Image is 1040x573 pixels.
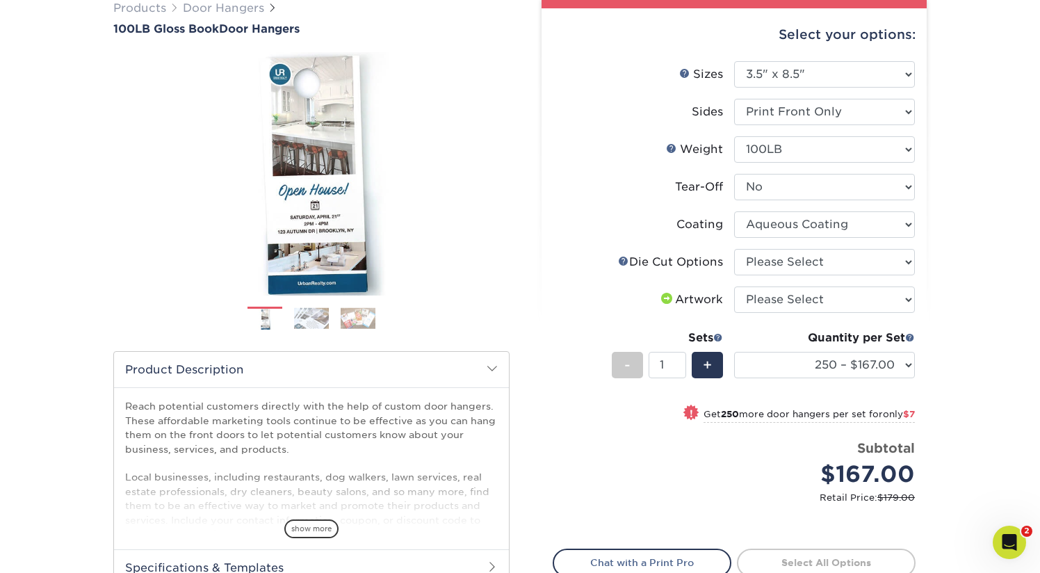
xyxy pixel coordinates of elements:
[704,409,915,423] small: Get more door hangers per set for
[612,330,723,346] div: Sets
[294,307,329,329] img: Door Hangers 02
[666,141,723,158] div: Weight
[618,254,723,271] div: Die Cut Options
[341,307,375,329] img: Door Hangers 03
[113,22,219,35] span: 100LB Gloss Book
[877,492,915,503] span: $179.00
[624,355,631,376] span: -
[113,1,166,15] a: Products
[883,409,915,419] span: only
[857,440,915,455] strong: Subtotal
[247,307,282,332] img: Door Hangers 01
[734,330,915,346] div: Quantity per Set
[676,216,723,233] div: Coating
[113,37,510,311] img: 100LB Gloss Book 01
[564,491,915,504] small: Retail Price:
[658,291,723,308] div: Artwork
[113,22,510,35] a: 100LB Gloss BookDoor Hangers
[690,406,693,421] span: !
[745,458,915,491] div: $167.00
[993,526,1026,559] iframe: Intercom live chat
[284,519,339,538] span: show more
[692,104,723,120] div: Sides
[1021,526,1032,537] span: 2
[183,1,264,15] a: Door Hangers
[114,352,509,387] h2: Product Description
[721,409,739,419] strong: 250
[679,66,723,83] div: Sizes
[903,409,915,419] span: $7
[703,355,712,376] span: +
[553,8,916,61] div: Select your options:
[113,22,510,35] h1: Door Hangers
[675,179,723,195] div: Tear-Off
